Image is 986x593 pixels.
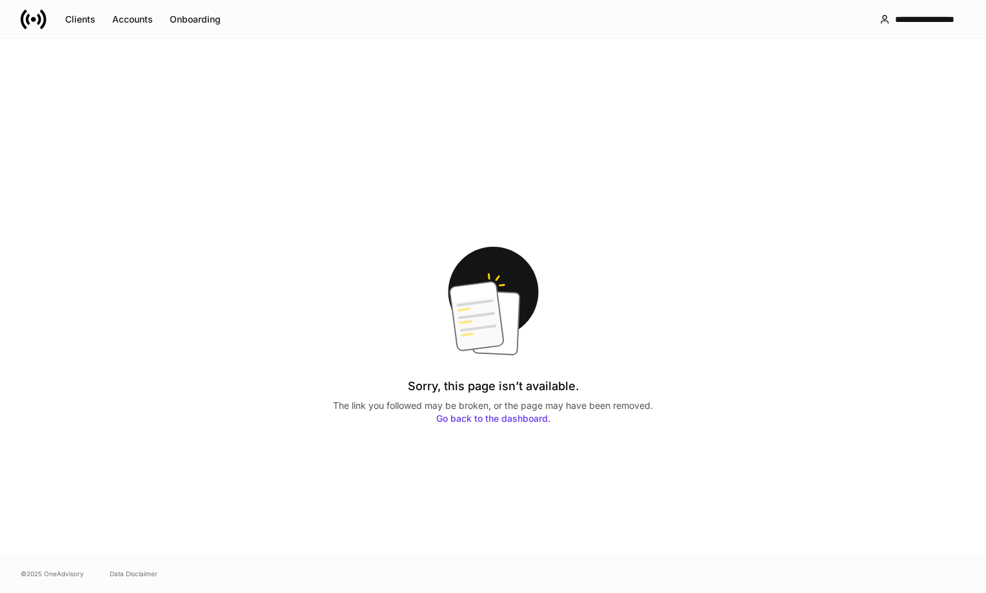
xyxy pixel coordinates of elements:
button: Onboarding [161,9,229,30]
p: The link you followed may be broken, or the page may have been removed. [333,399,653,425]
div: Sorry, this page isn’t available. [333,373,653,399]
div: Clients [65,13,96,26]
a: Go back to the dashboard. [436,413,550,424]
button: Accounts [104,9,161,30]
div: Accounts [112,13,153,26]
button: Clients [57,9,104,30]
a: Data Disclaimer [110,568,157,579]
div: Onboarding [170,13,221,26]
span: © 2025 OneAdvisory [21,568,84,579]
